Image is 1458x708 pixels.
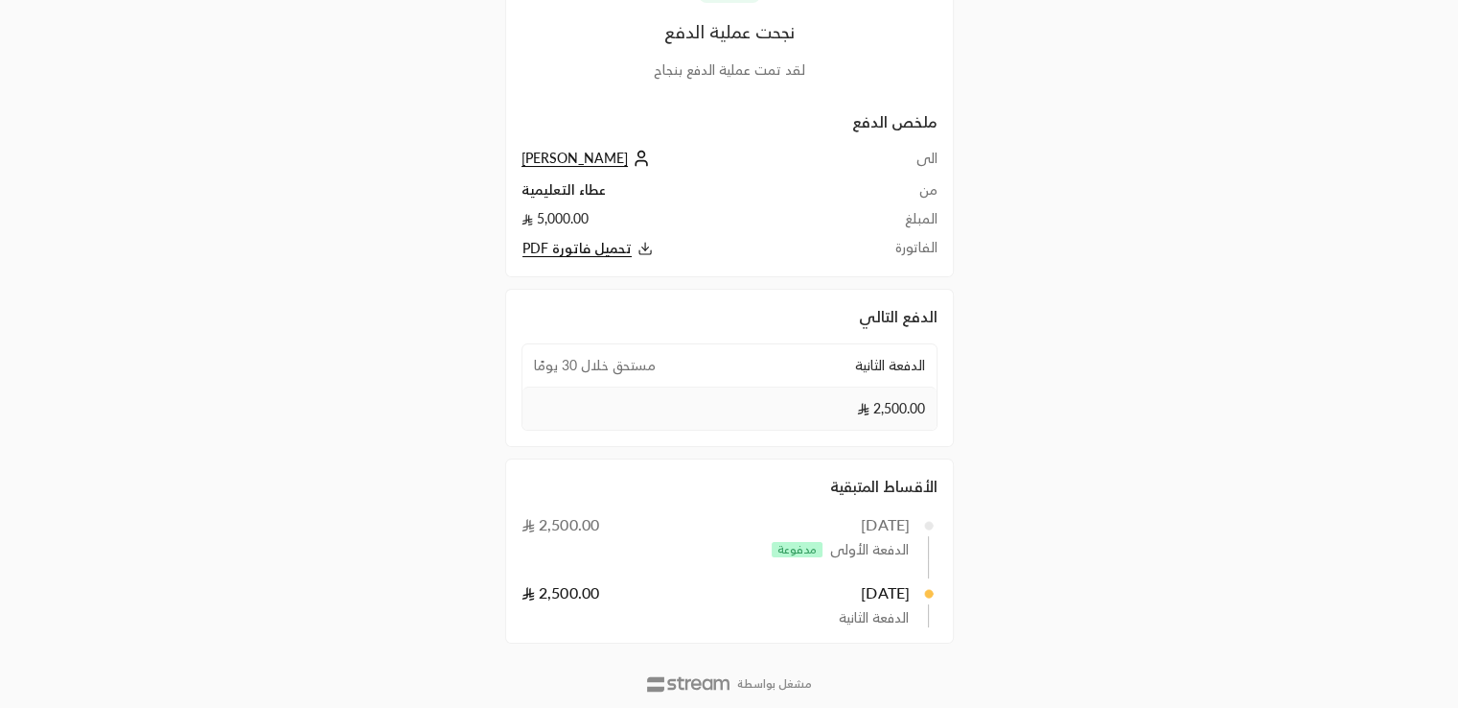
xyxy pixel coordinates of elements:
td: 5,000.00 [521,209,840,238]
td: الى [840,149,937,180]
span: 2,500.00 [521,515,600,533]
div: لقد تمت عملية الدفع بنجاح [521,60,937,80]
div: الدفع التالي [521,305,937,328]
td: عطاء التعليمية [521,180,840,209]
a: [PERSON_NAME] [521,150,655,166]
div: [DATE] [861,581,910,604]
div: [DATE] [861,513,910,536]
span: تحميل فاتورة PDF [522,240,632,257]
span: مستحق خلال 30 يومًا [534,356,656,375]
span: [PERSON_NAME] [521,150,628,167]
span: الدفعة الثانية [839,608,909,627]
button: تحميل فاتورة PDF [521,238,840,260]
div: الأقساط المتبقية [521,475,937,498]
td: المبلغ [840,209,937,238]
span: 2,500.00 [521,583,600,602]
h2: ملخص الدفع [521,110,937,133]
td: الفاتورة [840,238,937,260]
span: 2,500.00 [857,399,925,418]
td: من [840,180,937,209]
span: الدفعة الأولى [830,540,909,559]
div: نجحت عملية الدفع [521,18,937,45]
span: مدفوعة [772,542,822,557]
span: الدفعة الثانية [855,356,925,375]
p: مشغل بواسطة [737,676,812,692]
